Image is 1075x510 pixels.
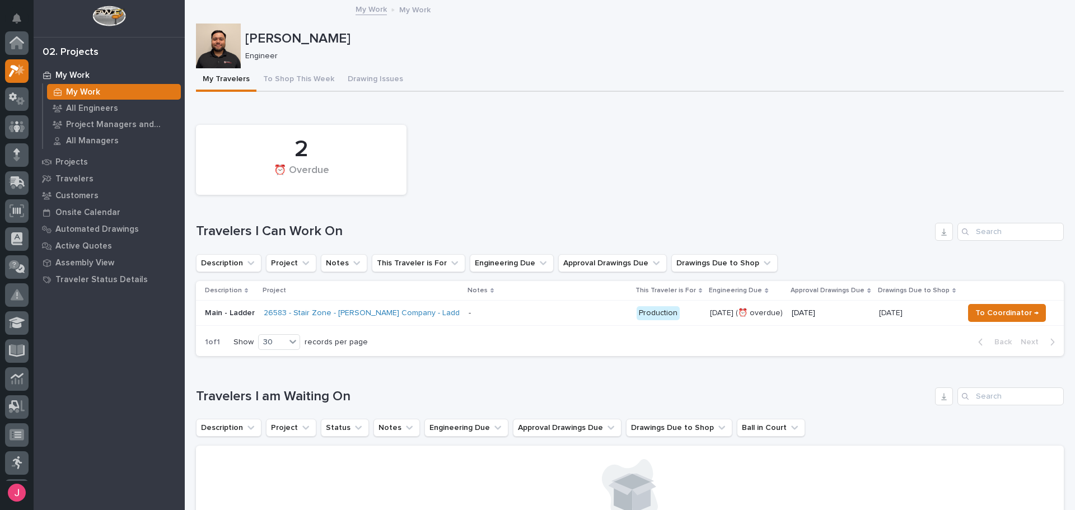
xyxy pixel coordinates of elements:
h1: Travelers I am Waiting On [196,389,931,405]
input: Search [957,223,1064,241]
button: Status [321,419,369,437]
span: Back [988,337,1012,347]
button: Drawing Issues [341,68,410,92]
button: Next [1016,337,1064,347]
p: Onsite Calendar [55,208,120,218]
p: Customers [55,191,99,201]
p: 1 of 1 [196,329,229,356]
button: Approval Drawings Due [513,419,621,437]
button: Description [196,419,261,437]
div: 2 [215,135,387,163]
button: Approval Drawings Due [558,254,667,272]
p: Notes [468,284,488,297]
p: [DATE] [879,306,905,318]
div: ⏰ Overdue [215,165,387,188]
button: Project [266,419,316,437]
a: Projects [34,153,185,170]
a: Automated Drawings [34,221,185,237]
p: Engineer [245,52,1055,61]
a: My Work [43,84,185,100]
div: 02. Projects [43,46,99,59]
a: Active Quotes [34,237,185,254]
img: Workspace Logo [92,6,125,26]
p: My Work [55,71,90,81]
a: Customers [34,187,185,204]
p: Travelers [55,174,94,184]
a: 26583 - Stair Zone - [PERSON_NAME] Company - Ladder with Platform [264,308,515,318]
button: Drawings Due to Shop [626,419,732,437]
a: Project Managers and Engineers [43,116,185,132]
p: [PERSON_NAME] [245,31,1059,47]
a: All Engineers [43,100,185,116]
button: My Travelers [196,68,256,92]
button: Ball in Court [737,419,805,437]
button: Notes [321,254,367,272]
div: - [469,308,471,318]
button: Engineering Due [424,419,508,437]
p: All Managers [66,136,119,146]
p: Engineering Due [709,284,762,297]
button: Project [266,254,316,272]
p: My Work [399,3,431,15]
a: My Work [356,2,387,15]
p: Approval Drawings Due [791,284,864,297]
p: Active Quotes [55,241,112,251]
p: [DATE] (⏰ overdue) [710,308,783,318]
button: Engineering Due [470,254,554,272]
span: To Coordinator → [975,306,1039,320]
a: Assembly View [34,254,185,271]
p: Automated Drawings [55,224,139,235]
p: Main - Ladder [205,308,255,318]
div: Production [637,306,680,320]
p: Description [205,284,242,297]
p: Show [233,338,254,347]
a: Travelers [34,170,185,187]
p: Project Managers and Engineers [66,120,176,130]
div: Notifications [14,13,29,31]
button: Back [969,337,1016,347]
a: My Work [34,67,185,83]
div: 30 [259,336,286,348]
a: All Managers [43,133,185,148]
button: To Coordinator → [968,304,1046,322]
button: users-avatar [5,481,29,504]
p: Traveler Status Details [55,275,148,285]
button: To Shop This Week [256,68,341,92]
button: This Traveler is For [372,254,465,272]
button: Notifications [5,7,29,30]
a: Onsite Calendar [34,204,185,221]
p: Assembly View [55,258,114,268]
p: My Work [66,87,100,97]
h1: Travelers I Can Work On [196,223,931,240]
tr: Main - Ladder26583 - Stair Zone - [PERSON_NAME] Company - Ladder with Platform - Production[DATE]... [196,301,1064,326]
input: Search [957,387,1064,405]
p: Project [263,284,286,297]
p: records per page [305,338,368,347]
p: All Engineers [66,104,118,114]
span: Next [1021,337,1045,347]
p: [DATE] [792,308,870,318]
p: Drawings Due to Shop [878,284,950,297]
a: Traveler Status Details [34,271,185,288]
p: Projects [55,157,88,167]
button: Description [196,254,261,272]
p: This Traveler is For [635,284,696,297]
button: Notes [373,419,420,437]
button: Drawings Due to Shop [671,254,778,272]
